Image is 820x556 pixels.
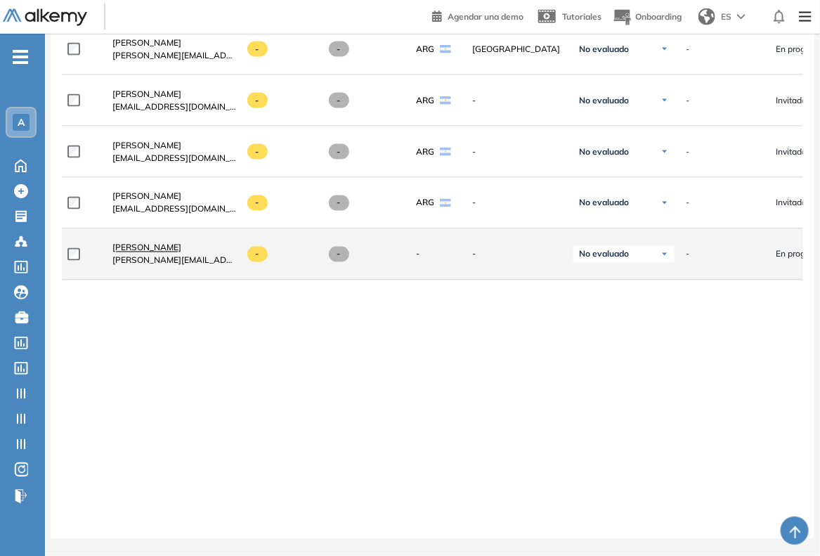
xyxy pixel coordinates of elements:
span: [PERSON_NAME][EMAIL_ADDRESS][DOMAIN_NAME] [112,254,236,267]
span: No evaluado [579,95,629,106]
span: [PERSON_NAME] [112,37,181,48]
span: [PERSON_NAME] [112,243,181,253]
span: [EMAIL_ADDRESS][DOMAIN_NAME] [112,203,236,216]
span: - [472,146,562,158]
a: [PERSON_NAME] [112,190,236,203]
span: No evaluado [579,198,629,209]
span: No evaluado [579,249,629,260]
span: [EMAIL_ADDRESS][DOMAIN_NAME] [112,152,236,164]
span: - [686,248,689,261]
span: ARG [416,197,434,209]
span: Tutoriales [562,11,601,22]
span: - [247,41,268,57]
span: Agendar una demo [448,11,523,22]
img: arrow [737,14,746,20]
span: [GEOGRAPHIC_DATA] [472,43,562,56]
span: - [329,144,349,160]
span: Invitado [776,94,807,107]
a: [PERSON_NAME] [112,88,236,101]
span: [PERSON_NAME][EMAIL_ADDRESS][DOMAIN_NAME] [112,49,236,62]
span: ARG [416,146,434,158]
span: - [329,93,349,108]
span: [EMAIL_ADDRESS][DOMAIN_NAME] [112,101,236,113]
a: [PERSON_NAME] [112,139,236,152]
span: - [686,94,689,107]
span: ARG [416,43,434,56]
span: [PERSON_NAME] [112,140,181,150]
span: - [247,247,268,262]
img: ARG [440,148,451,156]
button: Onboarding [613,2,682,32]
img: Ícono de flecha [660,45,669,53]
a: Agendar una demo [432,7,523,24]
i: - [13,56,28,58]
span: - [247,144,268,160]
img: ARG [440,96,451,105]
span: A [18,117,25,128]
img: Menu [793,3,817,31]
span: - [329,41,349,57]
span: - [686,146,689,158]
img: Ícono de flecha [660,96,669,105]
img: Ícono de flecha [660,148,669,156]
span: - [686,43,689,56]
span: No evaluado [579,146,629,157]
span: - [247,93,268,108]
img: Logo [3,9,87,27]
span: - [472,94,562,107]
img: Ícono de flecha [660,199,669,207]
span: - [329,247,349,262]
a: [PERSON_NAME] [112,37,236,49]
a: [PERSON_NAME] [112,242,236,254]
img: ARG [440,199,451,207]
span: - [472,248,562,261]
img: world [698,8,715,25]
span: ARG [416,94,434,107]
span: Invitado [776,197,807,209]
span: Onboarding [635,11,682,22]
span: - [686,197,689,209]
img: Ícono de flecha [660,250,669,259]
span: - [247,195,268,211]
span: No evaluado [579,44,629,55]
span: - [472,197,562,209]
span: [PERSON_NAME] [112,191,181,202]
span: ES [721,11,731,23]
span: - [329,195,349,211]
span: Invitado [776,146,807,158]
img: ARG [440,45,451,53]
span: - [416,248,419,261]
span: [PERSON_NAME] [112,89,181,99]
